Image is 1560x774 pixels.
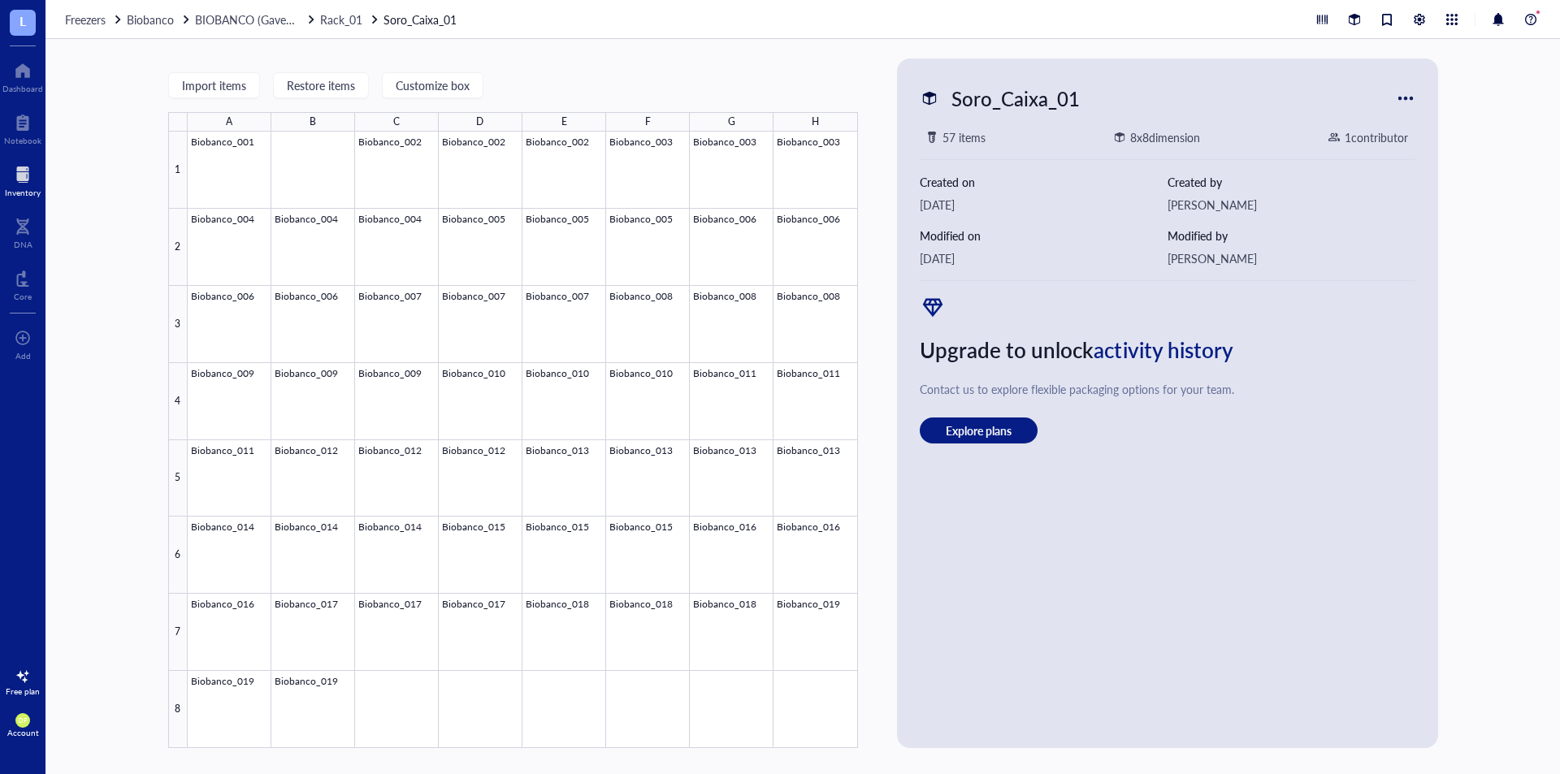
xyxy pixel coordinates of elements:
div: Upgrade to unlock [920,333,1415,367]
div: 6 [168,517,188,594]
span: DP [19,717,27,724]
button: Import items [168,72,260,98]
div: [PERSON_NAME] [1168,196,1415,214]
div: 2 [168,209,188,286]
span: Restore items [287,79,355,92]
div: A [226,111,232,132]
div: Created on [920,173,1168,191]
div: Core [14,292,32,301]
div: 3 [168,286,188,363]
div: [DATE] [920,196,1168,214]
div: G [728,111,735,132]
div: 57 items [942,128,986,146]
div: Contact us to explore flexible packaging options for your team. [920,380,1415,398]
div: [PERSON_NAME] [1168,249,1415,267]
span: activity history [1094,335,1233,365]
div: Modified by [1168,227,1415,244]
div: Created by [1168,173,1415,191]
div: 7 [168,594,188,671]
a: BIOBANCO (Gaveta_01 / Prateleira 01)Rack_01 [195,11,380,28]
button: Explore plans [920,417,1038,443]
div: Soro_Caixa_01 [944,81,1087,115]
button: Restore items [273,72,369,98]
a: DNA [14,214,32,249]
div: Modified on [920,227,1168,244]
div: Notebook [4,136,41,145]
div: F [645,111,651,132]
div: 1 [168,132,188,209]
span: Import items [182,79,246,92]
a: Core [14,266,32,301]
a: Soro_Caixa_01 [383,11,460,28]
span: Freezers [65,11,106,28]
div: E [561,111,567,132]
div: Inventory [5,188,41,197]
div: Account [7,728,39,737]
div: D [476,111,483,132]
div: DNA [14,240,32,249]
span: Biobanco [127,11,174,28]
div: 5 [168,440,188,517]
div: Add [15,351,31,361]
div: [DATE] [920,249,1168,267]
div: C [393,111,400,132]
a: Dashboard [2,58,43,93]
div: 4 [168,363,188,440]
button: Customize box [382,72,483,98]
span: BIOBANCO (Gaveta_01 / Prateleira 01) [195,11,391,28]
span: Rack_01 [320,11,362,28]
span: Customize box [396,79,470,92]
div: 1 contributor [1345,128,1408,146]
a: Notebook [4,110,41,145]
a: Freezers [65,11,123,28]
div: Dashboard [2,84,43,93]
div: H [812,111,819,132]
div: B [310,111,316,132]
div: Free plan [6,686,40,696]
span: Explore plans [946,423,1012,438]
div: 8 [168,671,188,748]
span: L [19,11,26,31]
a: Biobanco [127,11,192,28]
div: 8 x 8 dimension [1130,128,1200,146]
a: Explore plans [920,417,1415,443]
a: Inventory [5,162,41,197]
